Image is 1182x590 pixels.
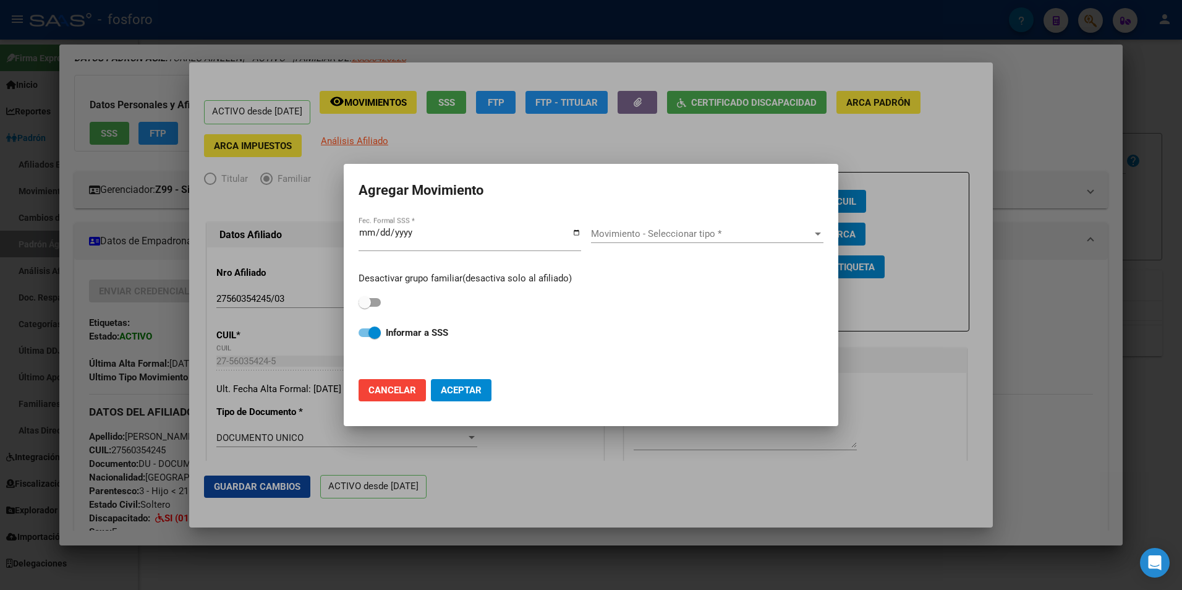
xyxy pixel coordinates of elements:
[368,385,416,396] span: Cancelar
[359,379,426,401] button: Cancelar
[359,179,823,202] h2: Agregar Movimiento
[1140,548,1170,578] div: Open Intercom Messenger
[431,379,491,401] button: Aceptar
[591,228,812,239] span: Movimiento - Seleccionar tipo *
[359,271,823,286] p: Desactivar grupo familiar(desactiva solo al afiliado)
[386,327,448,338] strong: Informar a SSS
[441,385,482,396] span: Aceptar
